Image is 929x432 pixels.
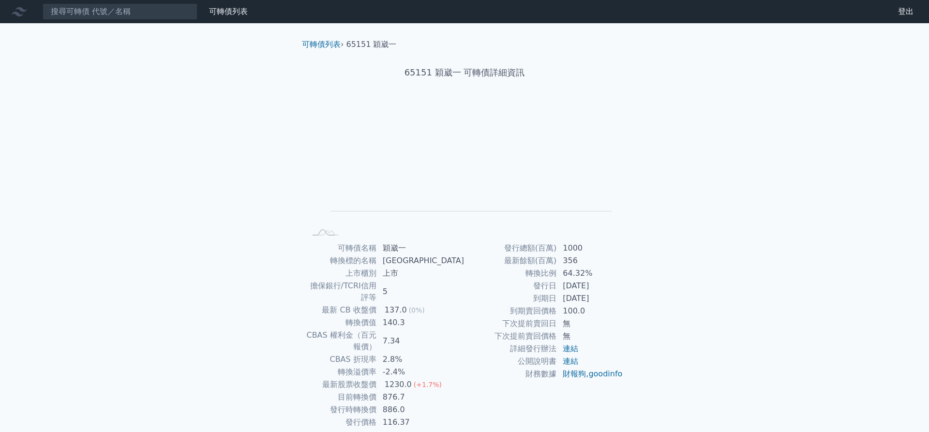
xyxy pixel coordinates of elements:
td: 詳細發行辦法 [464,343,557,355]
td: 1000 [557,242,623,254]
td: 5 [377,280,464,304]
td: [GEOGRAPHIC_DATA] [377,254,464,267]
td: 可轉債名稱 [306,242,377,254]
td: 目前轉換價 [306,391,377,403]
td: 最新股票收盤價 [306,378,377,391]
li: › [302,39,344,50]
a: goodinfo [588,369,622,378]
a: 可轉債列表 [302,40,341,49]
div: 137.0 [383,304,409,316]
a: 可轉債列表 [209,7,248,16]
td: 公開說明書 [464,355,557,368]
td: 轉換溢價率 [306,366,377,378]
td: 64.32% [557,267,623,280]
td: 轉換價值 [306,316,377,329]
td: 100.0 [557,305,623,317]
td: [DATE] [557,280,623,292]
a: 財報狗 [563,369,586,378]
td: 發行時轉換價 [306,403,377,416]
td: 發行價格 [306,416,377,429]
td: 116.37 [377,416,464,429]
td: 876.7 [377,391,464,403]
td: 財務數據 [464,368,557,380]
span: (+1.7%) [414,381,442,388]
a: 登出 [890,4,921,19]
td: 2.8% [377,353,464,366]
td: 擔保銀行/TCRI信用評等 [306,280,377,304]
td: CBAS 權利金（百元報價） [306,329,377,353]
td: , [557,368,623,380]
td: 356 [557,254,623,267]
td: 轉換比例 [464,267,557,280]
a: 連結 [563,344,578,353]
td: 發行總額(百萬) [464,242,557,254]
td: 最新餘額(百萬) [464,254,557,267]
td: 最新 CB 收盤價 [306,304,377,316]
td: 上市櫃別 [306,267,377,280]
a: 連結 [563,357,578,366]
td: CBAS 折現率 [306,353,377,366]
td: [DATE] [557,292,623,305]
td: 140.3 [377,316,464,329]
td: 下次提前賣回日 [464,317,557,330]
td: 發行日 [464,280,557,292]
li: 65151 穎崴一 [346,39,397,50]
span: (0%) [409,306,425,314]
td: 到期日 [464,292,557,305]
td: 穎崴一 [377,242,464,254]
td: 無 [557,317,623,330]
td: 下次提前賣回價格 [464,330,557,343]
td: 上市 [377,267,464,280]
td: -2.4% [377,366,464,378]
div: 1230.0 [383,379,414,390]
td: 到期賣回價格 [464,305,557,317]
td: 7.34 [377,329,464,353]
g: Chart [322,110,612,225]
td: 886.0 [377,403,464,416]
h1: 65151 穎崴一 可轉債詳細資訊 [294,66,635,79]
input: 搜尋可轉債 代號／名稱 [43,3,197,20]
td: 轉換標的名稱 [306,254,377,267]
td: 無 [557,330,623,343]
